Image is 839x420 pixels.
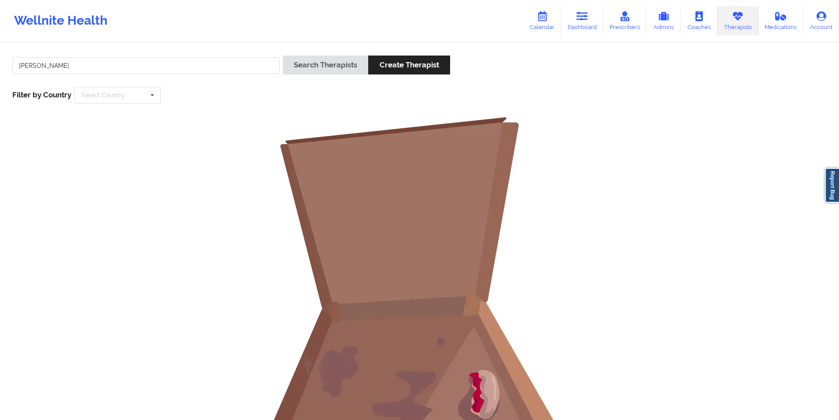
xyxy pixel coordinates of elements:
[825,168,839,203] a: Report Bug
[561,6,603,35] a: Dashboard
[647,6,681,35] a: Admins
[603,6,647,35] a: Prescribers
[681,6,717,35] a: Coaches
[283,56,368,74] button: Search Therapists
[717,6,758,35] a: Therapists
[368,56,450,74] button: Create Therapist
[523,6,561,35] a: Calendar
[803,6,839,35] a: Account
[12,90,71,99] span: Filter by Country
[81,92,125,98] div: Select Country
[12,57,280,74] input: Search Keywords
[758,6,804,35] a: Medications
